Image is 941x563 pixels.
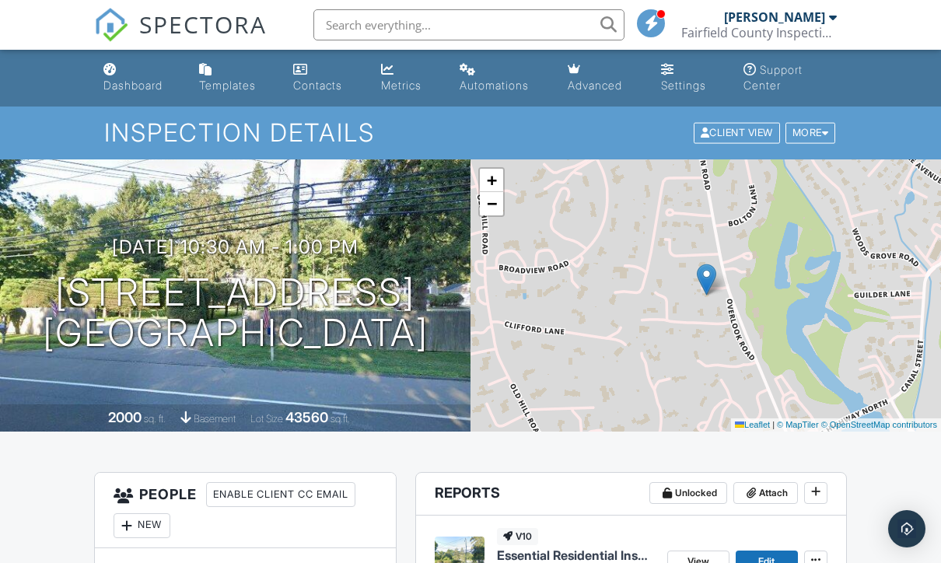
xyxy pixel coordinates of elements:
[561,56,642,100] a: Advanced
[103,79,163,92] div: Dashboard
[487,194,497,213] span: −
[285,409,328,425] div: 43560
[114,513,170,538] div: New
[821,420,937,429] a: © OpenStreetMap contributors
[694,123,780,144] div: Client View
[97,56,180,100] a: Dashboard
[250,413,283,425] span: Lot Size
[287,56,362,100] a: Contacts
[313,9,624,40] input: Search everything...
[697,264,716,295] img: Marker
[724,9,825,25] div: [PERSON_NAME]
[460,79,529,92] div: Automations
[375,56,441,100] a: Metrics
[206,482,355,507] div: Enable Client CC Email
[785,123,836,144] div: More
[692,126,784,138] a: Client View
[199,79,256,92] div: Templates
[381,79,422,92] div: Metrics
[108,409,142,425] div: 2000
[735,420,770,429] a: Leaflet
[331,413,350,425] span: sq.ft.
[480,169,503,192] a: Zoom in
[888,510,925,547] div: Open Intercom Messenger
[293,79,342,92] div: Contacts
[772,420,775,429] span: |
[95,473,396,548] h3: People
[777,420,819,429] a: © MapTiler
[104,119,837,146] h1: Inspection Details
[144,413,166,425] span: sq. ft.
[193,56,275,100] a: Templates
[487,170,497,190] span: +
[112,236,359,257] h3: [DATE] 10:30 am - 1:00 pm
[43,272,429,355] h1: [STREET_ADDRESS] [GEOGRAPHIC_DATA]
[453,56,550,100] a: Automations (Basic)
[681,25,837,40] div: Fairfield County Inspection Services llc
[661,79,706,92] div: Settings
[139,8,267,40] span: SPECTORA
[194,413,236,425] span: basement
[737,56,844,100] a: Support Center
[94,21,267,54] a: SPECTORA
[480,192,503,215] a: Zoom out
[743,63,803,92] div: Support Center
[94,8,128,42] img: The Best Home Inspection Software - Spectora
[568,79,622,92] div: Advanced
[655,56,725,100] a: Settings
